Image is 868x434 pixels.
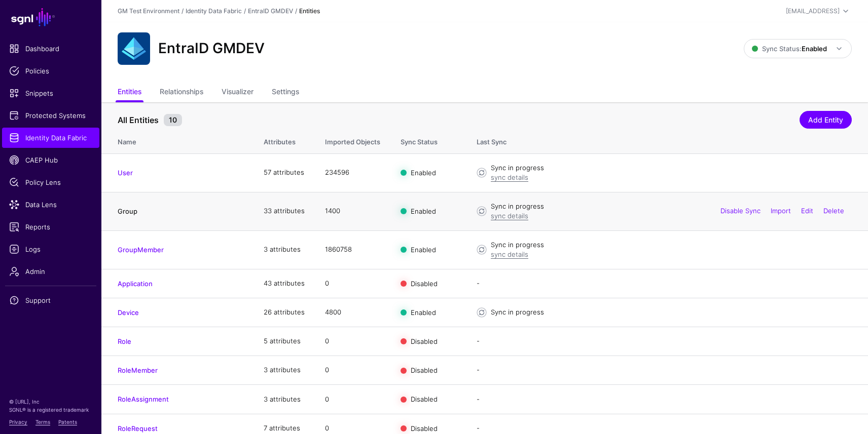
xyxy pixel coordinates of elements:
td: 3 attributes [254,356,315,385]
div: [EMAIL_ADDRESS] [786,7,840,16]
app-datasources-item-entities-syncstatus: - [477,424,480,432]
span: Disabled [411,279,438,287]
div: / [242,7,248,16]
a: Policies [2,61,99,81]
span: Logs [9,244,92,254]
span: Identity Data Fabric [9,133,92,143]
th: Sync Status [390,127,466,153]
app-datasources-item-entities-syncstatus: - [477,395,480,403]
a: Terms [35,419,50,425]
td: 5 attributes [254,327,315,356]
a: Snippets [2,83,99,103]
div: / [293,7,299,16]
td: 57 attributes [254,153,315,192]
app-datasources-item-entities-syncstatus: - [477,366,480,374]
td: 1860758 [315,230,390,269]
td: 0 [315,385,390,414]
a: Import [771,207,791,215]
th: Attributes [254,127,315,153]
td: 43 attributes [254,269,315,298]
a: GroupMember [118,246,164,254]
th: Last Sync [466,127,868,153]
td: 26 attributes [254,298,315,327]
a: GM Test Environment [118,7,179,15]
td: 1400 [315,192,390,230]
span: Disabled [411,395,438,403]
td: 3 attributes [254,385,315,414]
small: 10 [164,114,182,126]
a: Application [118,280,153,288]
span: Enabled [411,207,436,215]
a: Visualizer [222,83,254,102]
span: Sync Status: [752,45,827,53]
a: Edit [801,207,813,215]
td: 33 attributes [254,192,315,230]
a: User [118,169,133,177]
span: Enabled [411,308,436,316]
a: SGNL [6,6,95,28]
span: Disabled [411,366,438,374]
a: Delete [823,207,844,215]
span: Policy Lens [9,177,92,187]
div: Sync in progress [491,163,852,173]
td: 0 [315,356,390,385]
a: Identity Data Fabric [186,7,242,15]
span: Disabled [411,337,438,345]
strong: Entities [299,7,320,15]
p: SGNL® is a registered trademark [9,406,92,414]
p: © [URL], Inc [9,398,92,406]
a: Logs [2,239,99,259]
th: Name [101,127,254,153]
a: Group [118,207,137,215]
div: / [179,7,186,16]
a: RoleAssignment [118,395,169,403]
td: 234596 [315,153,390,192]
span: Data Lens [9,200,92,210]
span: Policies [9,66,92,76]
span: Admin [9,266,92,277]
a: Patents [58,419,77,425]
a: RoleRequest [118,424,158,432]
span: Support [9,295,92,305]
span: Reports [9,222,92,232]
a: RoleMember [118,366,158,374]
a: Policy Lens [2,172,99,192]
td: 3 attributes [254,230,315,269]
th: Imported Objects [315,127,390,153]
span: All Entities [115,114,161,126]
div: Sync in progress [491,307,852,318]
a: Device [118,308,139,317]
a: Disable Sync [720,207,761,215]
span: Enabled [411,169,436,177]
span: Disabled [411,424,438,432]
a: sync details [491,250,528,258]
a: Protected Systems [2,105,99,126]
app-datasources-item-entities-syncstatus: - [477,337,480,345]
app-datasources-item-entities-syncstatus: - [477,279,480,287]
span: Enabled [411,246,436,254]
div: Sync in progress [491,240,852,250]
span: Protected Systems [9,110,92,121]
a: Identity Data Fabric [2,128,99,148]
a: Role [118,337,131,345]
h2: EntraID GMDEV [158,40,265,57]
a: sync details [491,212,528,220]
a: Reports [2,217,99,237]
span: Snippets [9,88,92,98]
a: Admin [2,261,99,282]
span: Dashboard [9,44,92,54]
td: 0 [315,327,390,356]
td: 0 [315,269,390,298]
a: Dashboard [2,38,99,59]
div: Sync in progress [491,202,852,212]
a: Data Lens [2,194,99,215]
a: Add Entity [800,111,852,129]
td: 4800 [315,298,390,327]
a: CAEP Hub [2,150,99,170]
span: CAEP Hub [9,155,92,165]
img: svg+xml;base64,PHN2ZyB3aWR0aD0iNjQiIGhlaWdodD0iNjQiIHZpZXdCb3g9IjAgMCA2NCA2NCIgZmlsbD0ibm9uZSIgeG... [118,32,150,65]
strong: Enabled [802,45,827,53]
a: Entities [118,83,141,102]
a: sync details [491,173,528,181]
a: Settings [272,83,299,102]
